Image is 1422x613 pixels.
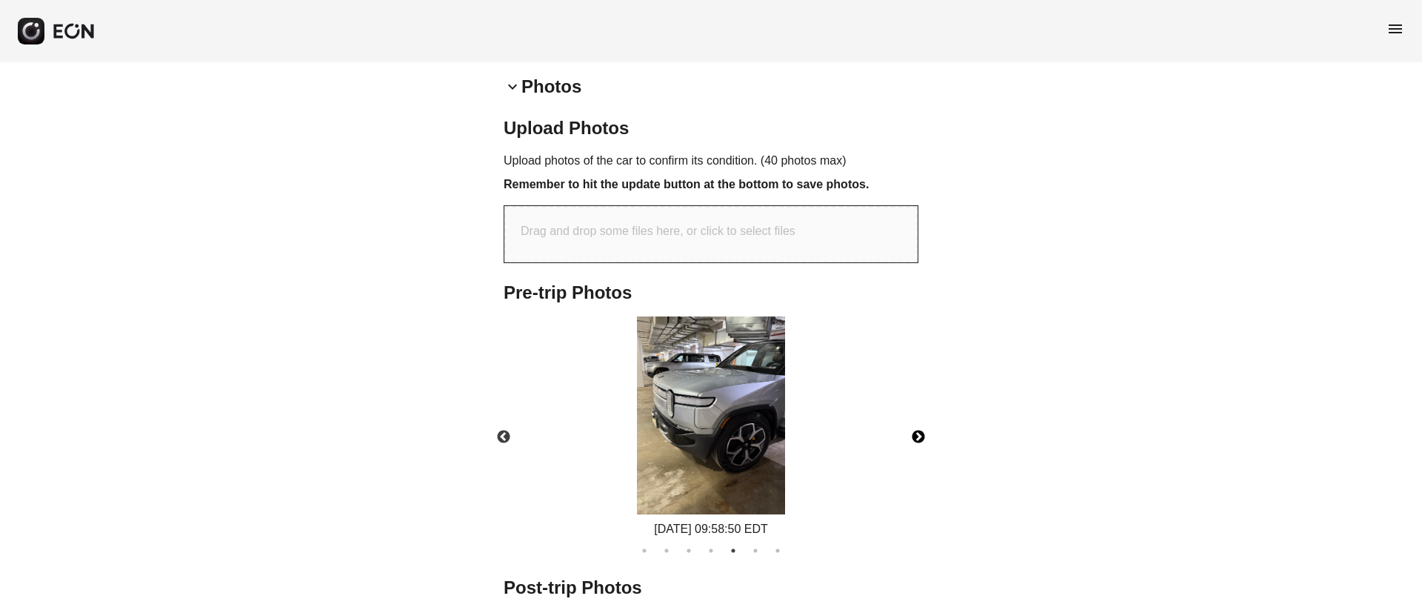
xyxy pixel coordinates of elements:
[637,317,785,514] img: https://fastfleet.me/rails/active_storage/blobs/redirect/eyJfcmFpbHMiOnsibWVzc2FnZSI6IkJBaHBBLzg3...
[504,281,918,305] h2: Pre-trip Photos
[704,543,718,558] button: 4
[748,543,763,558] button: 6
[659,543,674,558] button: 2
[504,78,521,96] span: keyboard_arrow_down
[478,411,530,463] button: Previous
[521,75,581,99] h2: Photos
[521,222,795,240] p: Drag and drop some files here, or click to select files
[681,543,696,558] button: 3
[504,576,918,600] h2: Post-trip Photos
[637,543,652,558] button: 1
[504,152,918,170] p: Upload photos of the car to confirm its condition. (40 photos max)
[892,411,944,463] button: Next
[1386,20,1404,38] span: menu
[504,116,918,140] h2: Upload Photos
[637,520,785,538] div: [DATE] 09:58:50 EDT
[726,543,741,558] button: 5
[504,176,918,193] h3: Remember to hit the update button at the bottom to save photos.
[770,543,785,558] button: 7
